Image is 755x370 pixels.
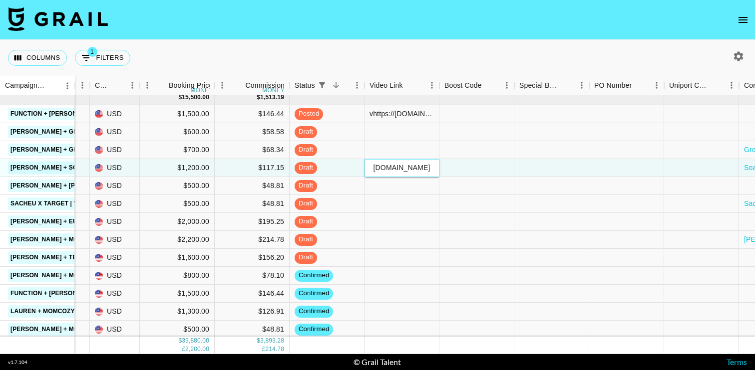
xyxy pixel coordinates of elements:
span: confirmed [295,325,333,334]
div: £ [182,345,185,354]
button: Menu [125,78,140,93]
button: Menu [724,78,739,93]
div: $1,300.00 [140,303,215,321]
a: [PERSON_NAME] + Eufy Pump (3 TikTok integrations) [8,215,188,228]
span: draft [295,199,317,208]
button: Menu [75,78,90,93]
div: Status [295,76,315,95]
div: Currency [90,76,140,95]
div: money [262,87,285,93]
div: Campaign (Type) [5,76,46,95]
button: Menu [499,78,514,93]
div: $48.81 [215,321,290,339]
div: $146.44 [215,105,290,123]
div: USD [90,285,140,303]
div: $1,500.00 [140,105,215,123]
span: confirmed [295,271,333,280]
div: $500.00 [140,321,215,339]
div: $500.00 [140,177,215,195]
div: Boost Code [444,76,482,95]
div: © Grail Talent [354,357,401,367]
button: Sort [403,78,417,92]
button: Menu [350,78,365,93]
div: $58.58 [215,123,290,141]
a: Terms [727,357,747,367]
div: $68.34 [215,141,290,159]
div: USD [90,105,140,123]
div: $1,500.00 [140,285,215,303]
div: USD [90,177,140,195]
button: Show filters [75,50,130,66]
div: USD [90,249,140,267]
button: Select columns [8,50,67,66]
div: $117.15 [215,159,290,177]
div: £ [262,345,266,354]
div: USD [90,231,140,249]
div: USD [90,303,140,321]
div: USD [90,141,140,159]
div: $48.81 [215,177,290,195]
button: Menu [574,78,589,93]
button: Menu [424,78,439,93]
button: Sort [632,78,646,92]
div: $214.78 [215,231,290,249]
div: Status [290,76,365,95]
a: [PERSON_NAME] + Temu [8,251,88,264]
span: posted [295,109,323,119]
a: Sacheu x Target | Viral Lip Liner [8,197,126,210]
button: Menu [140,78,155,93]
span: draft [295,235,317,244]
span: draft [295,127,317,137]
div: USD [90,159,140,177]
a: [PERSON_NAME] + Momcozy (Bra + Belly Band) [8,323,168,336]
button: Sort [231,78,245,92]
div: $1,600.00 [140,249,215,267]
button: Menu [215,78,230,93]
div: 1,513.19 [260,93,284,102]
div: v 1.7.104 [8,359,27,366]
a: [PERSON_NAME] + Grownsy - Baby Carrier YT video [8,144,186,156]
div: $1,200.00 [140,159,215,177]
button: Sort [155,78,169,92]
div: Special Booking Type [514,76,589,95]
div: 2,200.00 [185,345,209,354]
span: draft [295,217,317,226]
a: [PERSON_NAME] + Soapbox [8,162,102,174]
div: $146.44 [215,285,290,303]
div: $ [257,337,260,345]
div: Month Due [27,76,90,95]
a: Function + [PERSON_NAME] ( 1 IG Reel + 1 Story Set) [8,108,186,120]
div: 15,500.00 [182,93,209,102]
button: Sort [482,78,496,92]
div: USD [90,267,140,285]
button: Sort [560,78,574,92]
a: [PERSON_NAME] + [PERSON_NAME] [8,180,122,192]
button: Sort [111,78,125,92]
div: vhttps://www.instagram.com/reel/DPT7tv1EU36/?hl=en [370,109,434,119]
div: $ [257,93,260,102]
span: draft [295,163,317,173]
div: $195.25 [215,213,290,231]
div: Uniport Contact Email [664,76,739,95]
div: 214.78 [265,345,284,354]
div: $2,000.00 [140,213,215,231]
div: $ [178,337,182,345]
div: Currency [95,76,111,95]
span: draft [295,181,317,190]
a: Lauren + Momcozy Air Purifier (1 TikTok cross-posted on IG) [8,305,223,318]
div: $500.00 [140,195,215,213]
div: PO Number [594,76,632,95]
a: [PERSON_NAME] + Momcozy Air Purifier (1 TikTok cross-posted on IG) [8,269,249,282]
div: $800.00 [140,267,215,285]
div: Special Booking Type [519,76,560,95]
div: $600.00 [140,123,215,141]
div: Video Link [370,76,403,95]
div: USD [90,123,140,141]
div: $48.81 [215,195,290,213]
button: Sort [710,78,724,92]
a: [PERSON_NAME] + Mommy's Bliss - 1 TikTok, 2 UGC Images, 30 days paid, 90 days organic usage [8,233,329,246]
div: $126.91 [215,303,290,321]
div: USD [90,213,140,231]
span: draft [295,253,317,262]
button: Sort [329,78,343,92]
